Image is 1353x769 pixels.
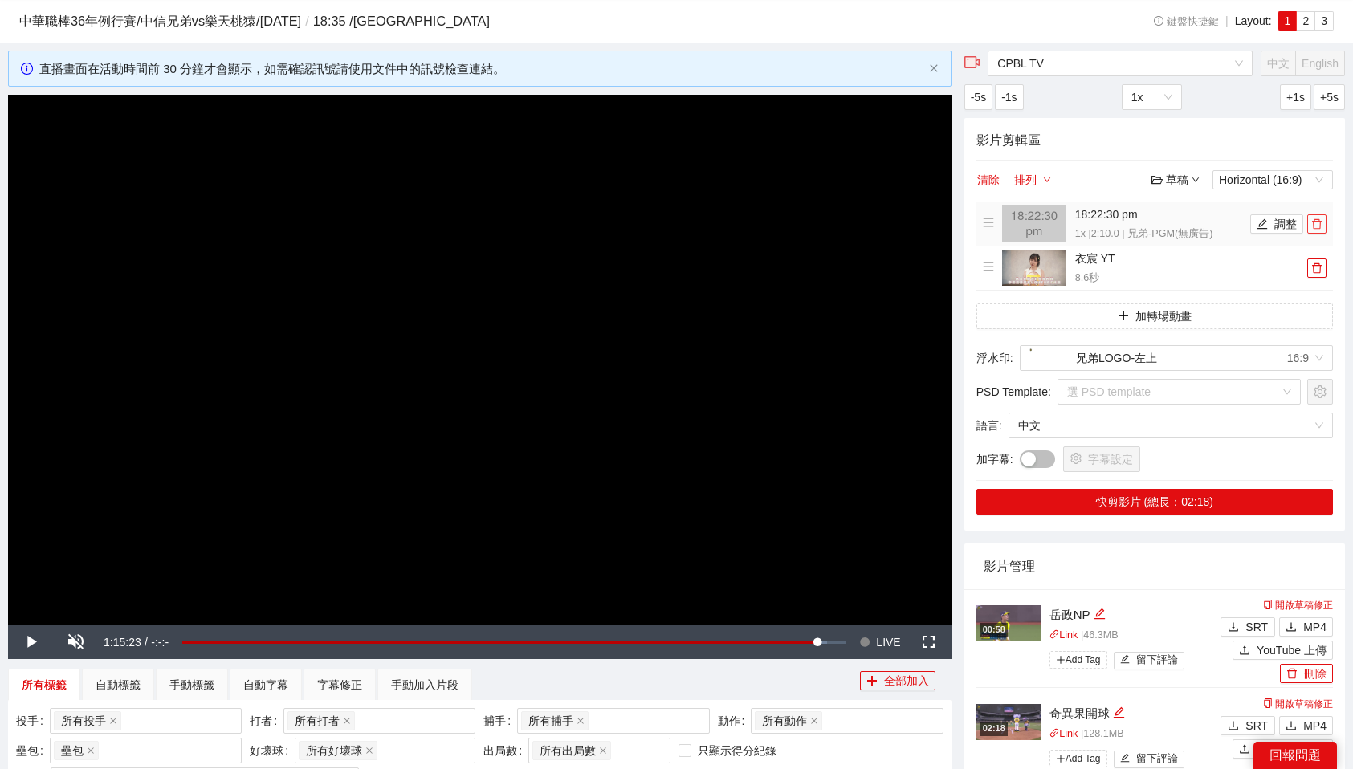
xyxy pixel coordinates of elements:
[577,717,585,725] span: close
[1120,654,1131,666] span: edit
[1018,413,1323,437] span: 中文
[243,676,288,694] div: 自動字幕
[983,261,994,272] span: menu
[54,741,99,760] span: 壘包
[1302,57,1339,70] span: English
[976,450,1013,468] span: 加字幕 :
[976,704,1041,740] img: d62975bd-83b8-45cf-9d3a-37073430b52e.jpg
[109,717,117,725] span: close
[391,676,458,694] div: 手動加入片段
[984,543,1326,589] div: 影片管理
[907,625,952,659] button: Fullscreen
[1219,171,1327,189] span: Horizontal (16:9)
[16,708,50,734] label: 投手
[1029,348,1065,368] img: %E5%85%84%E5%BC%9FLOGO-%E5%B7%A6%E4%B8%8A.png
[19,11,1069,32] h3: 中華職棒36年例行賽 / 中信兄弟 vs 樂天桃猿 / [DATE] 18:35 / [GEOGRAPHIC_DATA]
[1154,16,1219,27] span: 鍵盤快捷鍵
[1245,618,1268,636] span: SRT
[1049,728,1078,739] a: linkLink
[87,747,95,755] span: close
[1120,753,1131,765] span: edit
[1314,84,1345,110] button: +5s
[96,676,141,694] div: 自動標籤
[1228,720,1239,733] span: download
[1302,14,1309,27] span: 2
[1114,652,1185,669] button: edit留下評論
[1049,629,1060,640] span: link
[1075,205,1246,223] h4: 18:22:30 pm
[755,711,822,730] span: 所有動作
[317,676,362,694] div: 字幕修正
[1118,310,1129,323] span: plus
[1043,176,1051,185] span: down
[1263,698,1273,708] span: copy
[1239,743,1250,756] span: upload
[929,63,939,73] span: close
[1263,600,1273,609] span: copy
[301,14,313,28] span: /
[1221,716,1275,735] button: downloadSRT
[22,676,67,694] div: 所有標籤
[1225,14,1229,27] span: |
[1286,668,1298,681] span: delete
[980,623,1008,637] div: 00:58
[1056,655,1066,665] span: plus
[1113,706,1125,718] span: edit
[718,708,752,734] label: 動作
[1303,618,1327,636] span: MP4
[1303,717,1327,734] span: MP4
[1279,716,1333,735] button: downloadMP4
[964,55,980,71] span: video-camera
[1263,600,1333,611] a: 開啟草稿修正
[1233,641,1333,660] button: uploadYouTube 上傳
[21,63,33,75] span: info-circle
[1192,176,1200,184] span: down
[343,717,351,725] span: close
[1113,704,1125,723] div: 編輯
[1001,88,1017,106] span: -1s
[250,738,295,763] label: 好壞球
[1308,262,1326,274] span: delete
[810,717,818,725] span: close
[1320,88,1339,106] span: +5s
[1307,258,1327,278] button: delete
[1235,14,1272,27] span: Layout:
[1321,14,1327,27] span: 3
[1280,664,1333,683] button: delete刪除
[1245,717,1268,734] span: SRT
[151,636,169,649] span: -:-:-
[860,671,935,690] button: plus全部加入
[1075,250,1303,267] h4: 衣宸 YT
[1279,617,1333,637] button: downloadMP4
[995,84,1023,110] button: -1s
[1151,174,1163,185] span: folder-open
[1253,742,1337,769] div: 回報問題
[1285,14,1291,27] span: 1
[532,741,611,760] span: 所有出局數
[1228,621,1239,634] span: download
[1049,651,1107,669] span: Add Tag
[61,712,106,730] span: 所有投手
[250,708,283,734] label: 打者
[599,747,607,755] span: close
[1308,218,1326,230] span: delete
[1049,726,1216,743] p: | 128.1 MB
[1049,605,1216,625] div: 岳政NP
[964,84,992,110] button: -5s
[1056,754,1066,763] span: plus
[483,738,528,763] label: 出局數
[976,383,1051,401] span: PSD Template :
[1286,621,1297,634] span: download
[1049,704,1216,723] div: 奇異果開球
[1233,739,1333,759] button: uploadYouTube 上傳
[8,625,53,659] button: Play
[976,489,1333,515] button: 快剪影片 (總長：02:18)
[104,636,141,649] span: 1:15:23
[1221,617,1275,637] button: downloadSRT
[1154,16,1164,26] span: info-circle
[169,676,214,694] div: 手動標籤
[976,170,1000,189] button: 清除
[182,641,846,644] div: Progress Bar
[997,51,1243,75] span: CPBL TV
[1029,346,1157,370] div: 兄弟LOGO-左上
